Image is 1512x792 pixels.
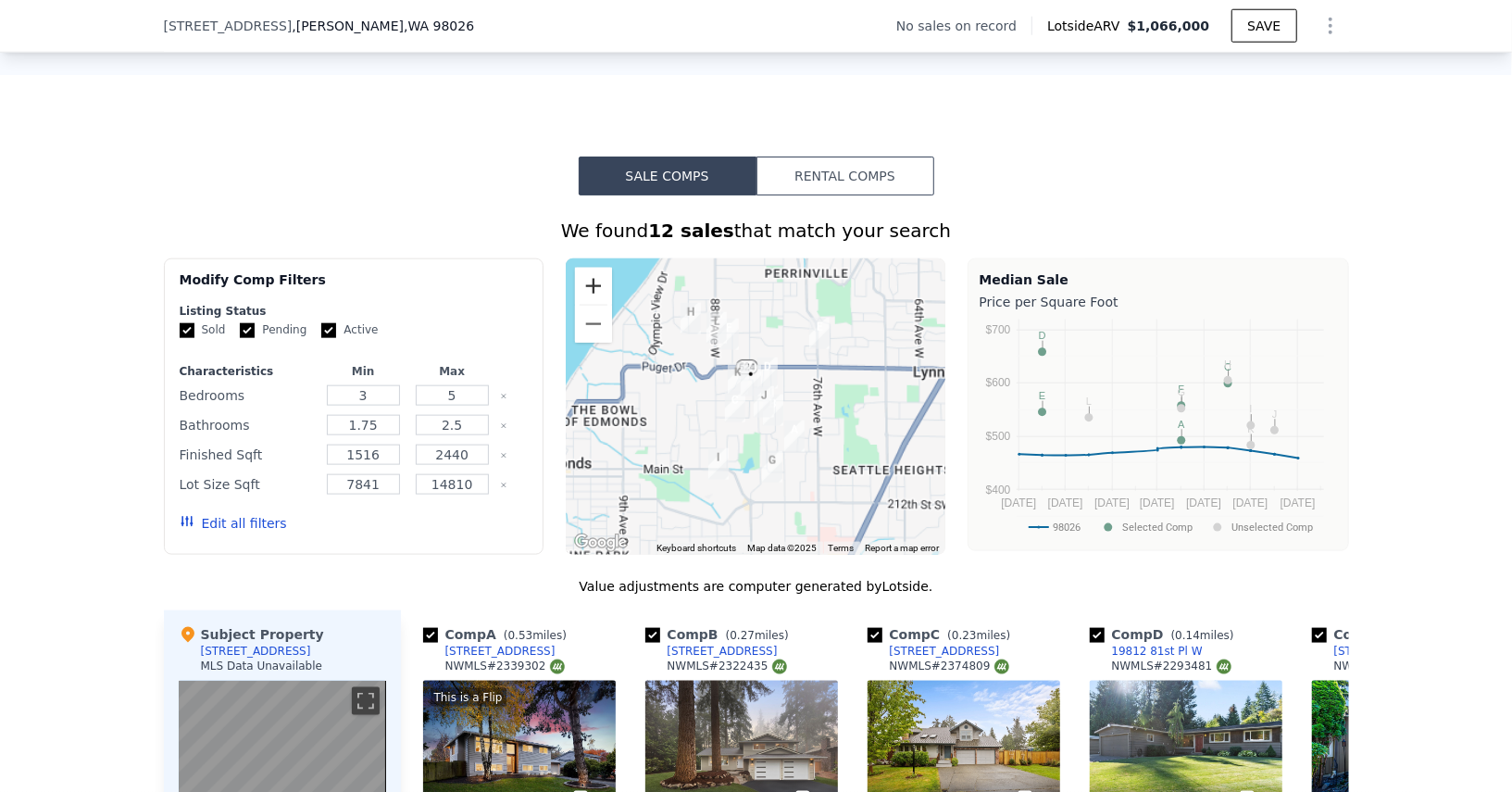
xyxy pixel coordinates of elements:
[445,659,565,674] div: NWMLS # 2339302
[730,629,755,642] span: 0.27
[1186,497,1221,509] text: [DATE]
[829,543,855,553] a: Terms (opens in new tab)
[1112,644,1203,659] div: 19812 81st Pl W
[985,430,1010,443] text: $500
[201,659,323,673] div: MLS Data Unavailable
[980,289,1337,315] div: Price per Square Foot
[496,629,574,642] span: ( miles)
[500,452,507,459] button: Clear
[1334,644,1444,659] div: [STREET_ADDRESS]
[728,363,748,395] div: 8507 199th Pl SW
[1053,522,1081,534] text: 98026
[180,304,528,319] div: Listing Status
[896,17,1031,35] div: No sales on record
[1094,497,1130,509] text: [DATE]
[1122,522,1193,534] text: Selected Comp
[321,322,378,338] label: Active
[681,303,701,334] div: 19127 92nd Ave W
[180,471,316,497] div: Lot Size Sqft
[657,542,737,555] button: Keyboard shortcuts
[719,629,796,642] span: ( miles)
[500,393,507,400] button: Clear
[980,315,1337,547] svg: A chart.
[725,391,745,422] div: 8520 202nd St SW
[180,442,316,468] div: Finished Sqft
[1175,629,1200,642] span: 0.14
[550,660,565,674] img: NWMLS Logo
[868,644,1000,659] a: [STREET_ADDRESS]
[508,629,533,642] span: 0.53
[179,625,324,644] div: Subject Property
[423,625,574,644] div: Comp A
[404,19,474,33] span: , WA 98026
[1312,644,1444,659] a: [STREET_ADDRESS]
[1164,629,1242,642] span: ( miles)
[1038,330,1045,341] text: D
[1231,522,1313,534] text: Unselected Comp
[784,421,805,452] div: 20526 78th Pl W
[952,629,977,642] span: 0.23
[1280,497,1315,509] text: [DATE]
[648,220,734,242] strong: 12 sales
[1312,625,1462,644] div: Comp E
[809,318,830,349] div: 19325 76th Ave W
[1224,358,1231,370] text: H
[1178,384,1184,396] text: F
[1232,497,1268,509] text: [DATE]
[1231,9,1296,43] button: SAVE
[579,157,756,195] button: Sale Comps
[706,312,727,344] div: 19227 88th Ave W
[763,395,783,426] div: 20226 81st Ave W
[201,644,311,659] div: [STREET_ADDRESS]
[668,644,778,659] div: [STREET_ADDRESS]
[322,364,404,379] div: Min
[180,364,316,379] div: Characteristics
[180,514,287,533] button: Edit all filters
[762,451,782,483] div: 8118 208th Pl SW
[500,482,507,489] button: Clear
[240,323,255,338] input: Pending
[292,17,474,35] span: , [PERSON_NAME]
[411,364,493,379] div: Max
[1090,625,1242,644] div: Comp D
[994,660,1009,674] img: NWMLS Logo
[180,323,194,338] input: Sold
[756,157,934,195] button: Rental Comps
[772,660,787,674] img: NWMLS Logo
[985,484,1010,497] text: $400
[180,322,226,338] label: Sold
[1001,497,1036,509] text: [DATE]
[748,543,818,553] span: Map data ©2025
[1086,396,1092,407] text: L
[708,448,729,480] div: 8724 Main St
[890,659,1009,674] div: NWMLS # 2374809
[1249,404,1252,415] text: I
[754,386,774,418] div: 8201 202nd Pl SW
[890,644,1000,659] div: [STREET_ADDRESS]
[180,270,528,304] div: Modify Comp Filters
[1039,390,1045,401] text: E
[352,687,380,715] button: Toggle fullscreen view
[1090,644,1203,659] a: 19812 81st Pl W
[164,577,1349,596] div: Value adjustments are computer generated by Lotside .
[1224,362,1231,373] text: C
[1112,659,1231,674] div: NWMLS # 2293481
[866,543,940,553] a: Report a map error
[980,270,1337,289] div: Median Sale
[1334,659,1454,674] div: NWMLS # 2250212
[321,323,336,338] input: Active
[570,531,631,555] img: Google
[645,625,796,644] div: Comp B
[645,644,778,659] a: [STREET_ADDRESS]
[1177,386,1185,397] text: G
[985,377,1010,390] text: $600
[741,365,761,396] div: 19906 83rd Pl W
[757,358,778,389] div: 19812 81st Pl W
[575,268,612,305] button: Zoom in
[1178,419,1185,430] text: A
[1247,423,1255,434] text: K
[164,218,1349,244] div: We found that match your search
[164,17,293,35] span: [STREET_ADDRESS]
[668,659,787,674] div: NWMLS # 2322435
